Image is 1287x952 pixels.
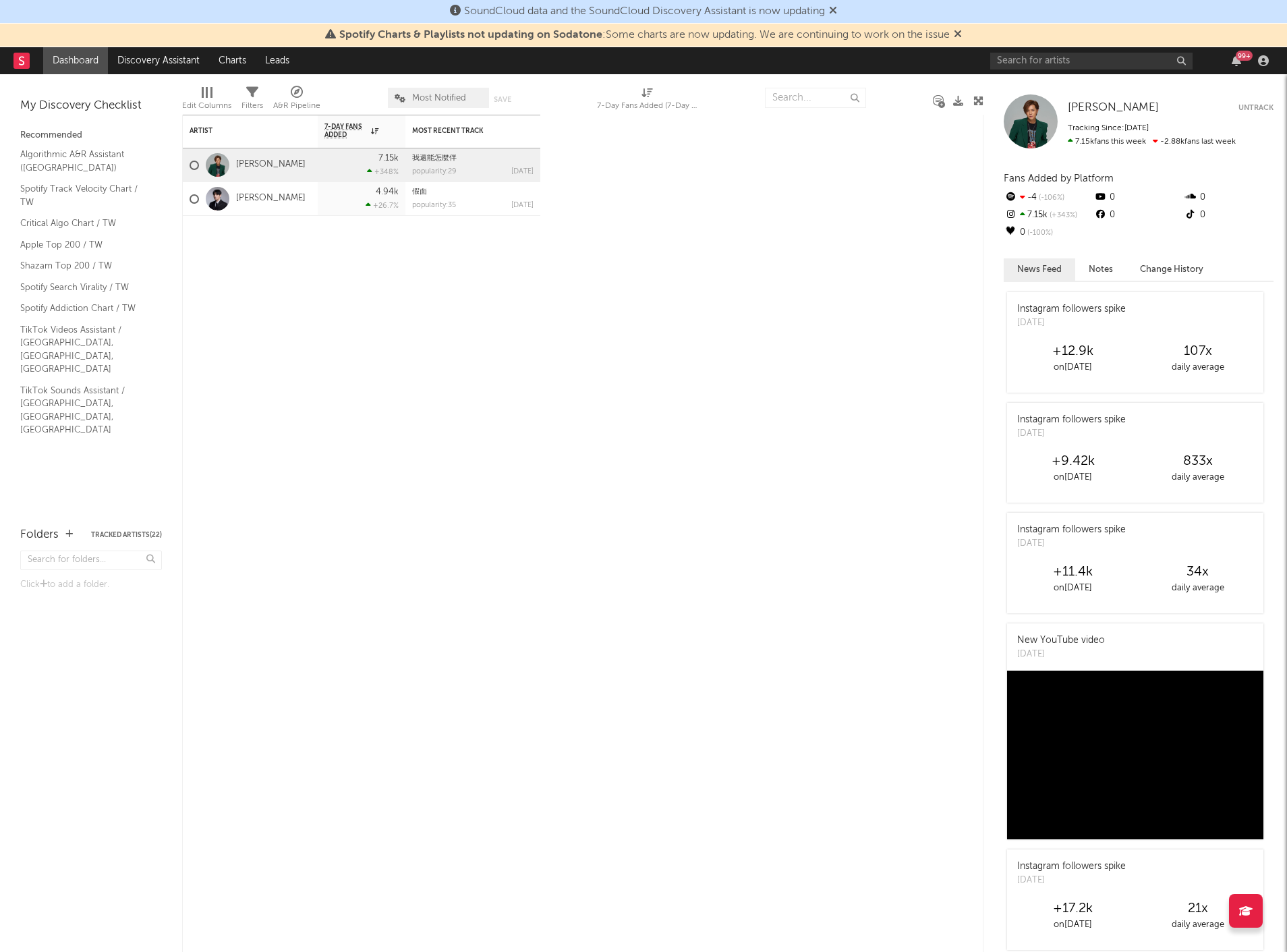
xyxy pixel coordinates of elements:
div: 99 + [1236,51,1253,61]
span: +343 % [1048,212,1077,219]
a: Dashboard [43,47,108,74]
a: Algorithmic A&R Assistant ([GEOGRAPHIC_DATA]) [20,147,148,175]
input: Search for artists [990,53,1193,69]
div: on [DATE] [1010,470,1135,486]
div: +12.9k [1010,343,1135,360]
div: 我還能怎麼伴 [412,155,534,162]
div: My Discovery Checklist [20,98,162,114]
div: Folders [20,527,59,543]
button: Notes [1075,258,1126,281]
div: daily average [1135,470,1260,486]
span: Tracking Since: [DATE] [1068,124,1149,132]
div: A&R Pipeline [273,81,320,120]
div: 833 x [1135,453,1260,470]
div: Instagram followers spike [1017,523,1126,537]
div: 0 [1093,206,1183,224]
div: [DATE] [511,202,534,209]
span: SoundCloud data and the SoundCloud Discovery Assistant is now updating [464,6,825,17]
div: 7-Day Fans Added (7-Day Fans Added) [597,81,698,120]
a: Charts [209,47,256,74]
div: 0 [1004,224,1093,242]
div: A&R Pipeline [273,98,320,114]
div: Edit Columns [182,81,231,120]
a: Spotify Addiction Chart / TW [20,301,148,316]
div: on [DATE] [1010,580,1135,596]
div: [DATE] [1017,316,1126,330]
button: News Feed [1004,258,1075,281]
div: Most Recent Track [412,127,513,135]
div: +9.42k [1010,453,1135,470]
button: Change History [1126,258,1217,281]
div: Edit Columns [182,98,231,114]
div: New YouTube video [1017,634,1105,648]
span: Most Notified [412,94,466,103]
div: 107 x [1135,343,1260,360]
div: Click to add a folder. [20,577,162,593]
input: Search... [765,88,866,108]
span: Dismiss [829,6,837,17]
div: popularity: 29 [412,168,457,175]
div: [DATE] [1017,874,1126,887]
div: on [DATE] [1010,360,1135,376]
div: -4 [1004,189,1093,206]
button: 99+ [1232,55,1241,66]
a: Leads [256,47,299,74]
div: 假面 [412,188,534,196]
input: Search for folders... [20,551,162,570]
a: TikTok Sounds Assistant / [GEOGRAPHIC_DATA], [GEOGRAPHIC_DATA], [GEOGRAPHIC_DATA] [20,383,148,437]
a: Spotify Search Virality / TW [20,280,148,295]
div: Filters [241,98,263,114]
a: Discovery Assistant [108,47,209,74]
div: [DATE] [1017,427,1126,441]
div: 0 [1093,189,1183,206]
button: Untrack [1238,101,1274,115]
div: +26.7 % [366,201,399,210]
span: 7.15k fans this week [1068,138,1146,146]
span: -100 % [1025,229,1053,237]
span: Fans Added by Platform [1004,173,1114,184]
div: on [DATE] [1010,917,1135,933]
div: Recommended [20,128,162,144]
div: popularity: 35 [412,202,456,209]
div: 0 [1184,189,1274,206]
span: [PERSON_NAME] [1068,102,1159,113]
div: Instagram followers spike [1017,302,1126,316]
div: daily average [1135,917,1260,933]
div: 7.15k [378,154,399,163]
span: Spotify Charts & Playlists not updating on Sodatone [339,30,602,40]
div: +17.2k [1010,901,1135,917]
div: Instagram followers spike [1017,413,1126,427]
div: +11.4k [1010,564,1135,580]
div: 4.94k [376,188,399,196]
div: [DATE] [511,168,534,175]
div: +348 % [367,167,399,176]
div: daily average [1135,360,1260,376]
div: Instagram followers spike [1017,860,1126,874]
span: -2.88k fans last week [1068,138,1236,146]
div: Filters [241,81,263,120]
a: Apple Top 200 / TW [20,237,148,252]
button: Save [494,96,511,103]
div: 7-Day Fans Added (7-Day Fans Added) [597,98,698,114]
a: 假面 [412,188,427,196]
span: Dismiss [954,30,962,40]
span: : Some charts are now updating. We are continuing to work on the issue [339,30,950,40]
a: Spotify Track Velocity Chart / TW [20,181,148,209]
a: 我還能怎麼伴 [412,155,457,162]
a: Shazam Top 200 / TW [20,258,148,273]
a: [PERSON_NAME] [1068,101,1159,115]
div: 7.15k [1004,206,1093,224]
span: -106 % [1037,194,1064,202]
div: [DATE] [1017,537,1126,551]
span: 7-Day Fans Added [324,123,368,139]
a: Critical Algo Chart / TW [20,216,148,231]
div: 0 [1184,206,1274,224]
a: [PERSON_NAME] [236,159,306,171]
div: Artist [190,127,291,135]
div: 21 x [1135,901,1260,917]
div: 34 x [1135,564,1260,580]
a: TikTok Videos Assistant / [GEOGRAPHIC_DATA], [GEOGRAPHIC_DATA], [GEOGRAPHIC_DATA] [20,323,148,376]
a: [PERSON_NAME] [236,193,306,204]
div: [DATE] [1017,648,1105,661]
div: daily average [1135,580,1260,596]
